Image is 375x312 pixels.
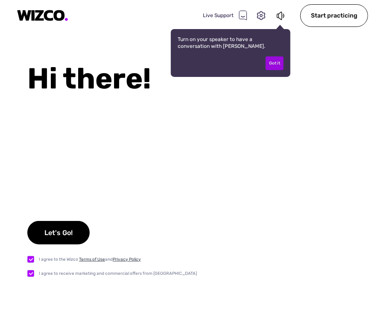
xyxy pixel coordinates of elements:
div: I agree to the Wizco and [39,256,141,263]
div: Hi there! [27,62,375,96]
div: Turn on your speaker to have a conversation with [PERSON_NAME]. [171,29,290,77]
div: Let's Go! [27,221,90,244]
img: logo [17,10,68,21]
a: Terms of Use [79,257,105,262]
div: Got it [266,56,284,70]
a: Privacy Policy [113,257,141,262]
div: Start practicing [300,4,368,27]
div: Live Support [203,10,247,21]
div: I agree to receive marketing and commercial offers from [GEOGRAPHIC_DATA] [39,270,197,277]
